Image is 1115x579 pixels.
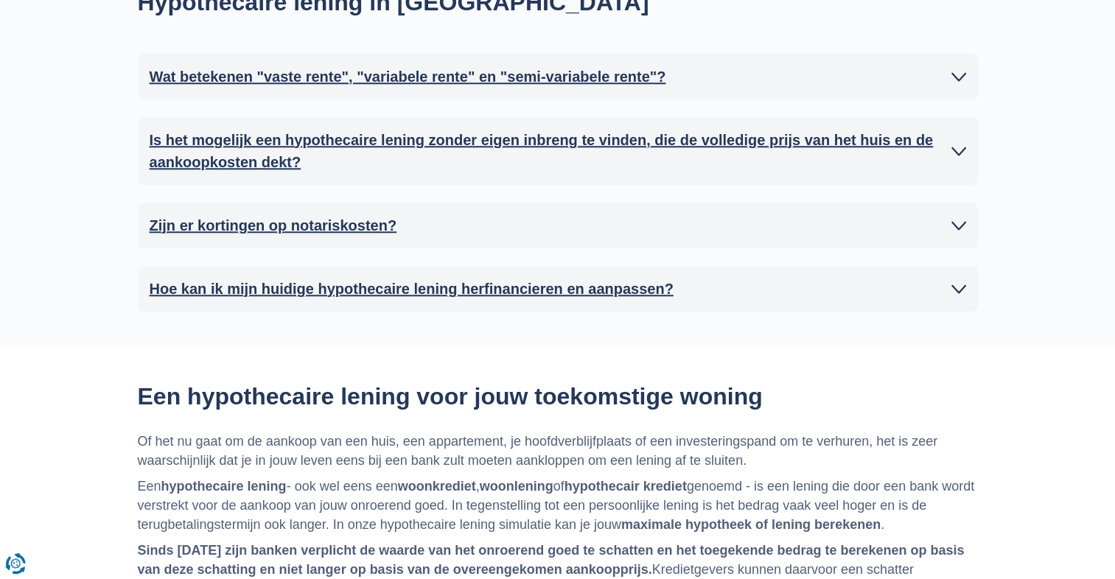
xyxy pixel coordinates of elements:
[480,479,553,494] b: woonlening
[150,214,966,236] a: Zijn er kortingen op notariskosten?
[138,382,978,410] h2: Een hypothecaire lening voor jouw toekomstige woning
[150,129,966,173] a: Is het mogelijk een hypothecaire lening zonder eigen inbreng te vinden, die de volledige prijs va...
[138,543,965,577] b: Sinds [DATE] zijn banken verplicht de waarde van het onroerend goed te schatten en het toegekende...
[161,479,287,494] b: hypothecaire lening
[565,479,687,494] b: hypothecair krediet
[138,432,978,470] p: Of het nu gaat om de aankoop van een huis, een appartement, je hoofdverblijfplaats of een investe...
[138,477,978,534] p: Een - ook wel eens een , of genoemd - is een lening die door een bank wordt verstrekt voor de aan...
[621,517,881,532] b: maximale hypotheek of lening berekenen
[150,66,666,88] h2: Wat betekenen "vaste rente", "variabele rente" en "semi-variabele rente"?
[150,278,674,300] h2: Hoe kan ik mijn huidige hypothecaire lening herfinancieren en aanpassen?
[150,214,397,236] h2: Zijn er kortingen op notariskosten?
[150,66,966,88] a: Wat betekenen "vaste rente", "variabele rente" en "semi-variabele rente"?
[150,129,951,173] h2: Is het mogelijk een hypothecaire lening zonder eigen inbreng te vinden, die de volledige prijs va...
[150,278,966,300] a: Hoe kan ik mijn huidige hypothecaire lening herfinancieren en aanpassen?
[398,479,476,494] b: woonkrediet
